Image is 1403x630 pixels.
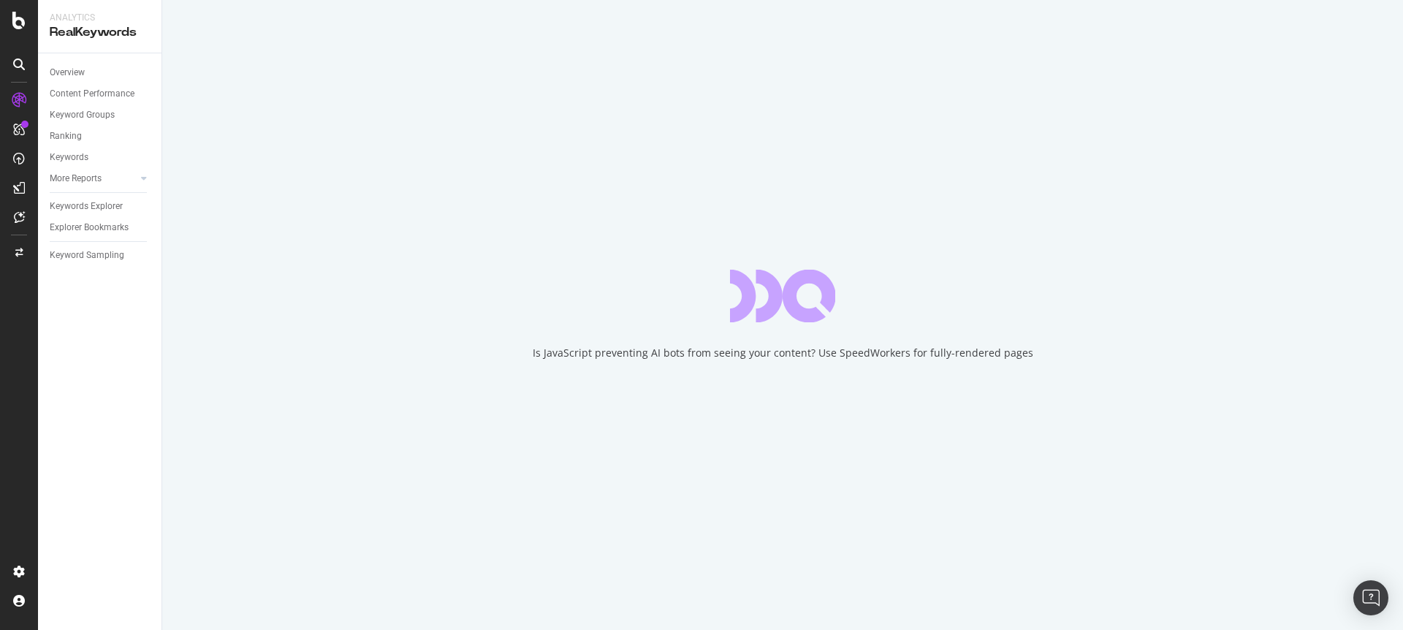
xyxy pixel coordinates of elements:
div: RealKeywords [50,24,150,41]
a: Keyword Groups [50,107,151,123]
a: Content Performance [50,86,151,102]
a: Explorer Bookmarks [50,220,151,235]
a: Ranking [50,129,151,144]
div: Keyword Sampling [50,248,124,263]
div: More Reports [50,171,102,186]
div: Explorer Bookmarks [50,220,129,235]
div: Keywords Explorer [50,199,123,214]
div: Keyword Groups [50,107,115,123]
a: Overview [50,65,151,80]
div: Is JavaScript preventing AI bots from seeing your content? Use SpeedWorkers for fully-rendered pages [533,346,1033,360]
div: animation [730,270,835,322]
div: Overview [50,65,85,80]
a: Keyword Sampling [50,248,151,263]
div: Open Intercom Messenger [1353,580,1388,615]
div: Ranking [50,129,82,144]
div: Analytics [50,12,150,24]
a: Keywords [50,150,151,165]
a: Keywords Explorer [50,199,151,214]
div: Keywords [50,150,88,165]
a: More Reports [50,171,137,186]
div: Content Performance [50,86,134,102]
